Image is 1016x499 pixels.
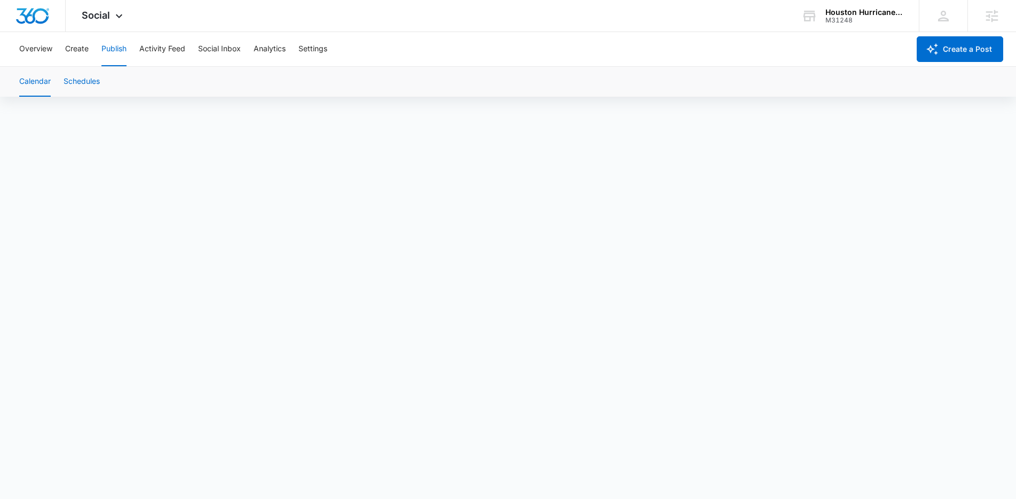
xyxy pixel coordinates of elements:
[825,17,903,24] div: account id
[825,8,903,17] div: account name
[19,32,52,66] button: Overview
[917,36,1003,62] button: Create a Post
[64,67,100,97] button: Schedules
[198,32,241,66] button: Social Inbox
[19,67,51,97] button: Calendar
[101,32,127,66] button: Publish
[139,32,185,66] button: Activity Feed
[254,32,286,66] button: Analytics
[65,32,89,66] button: Create
[298,32,327,66] button: Settings
[82,10,110,21] span: Social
